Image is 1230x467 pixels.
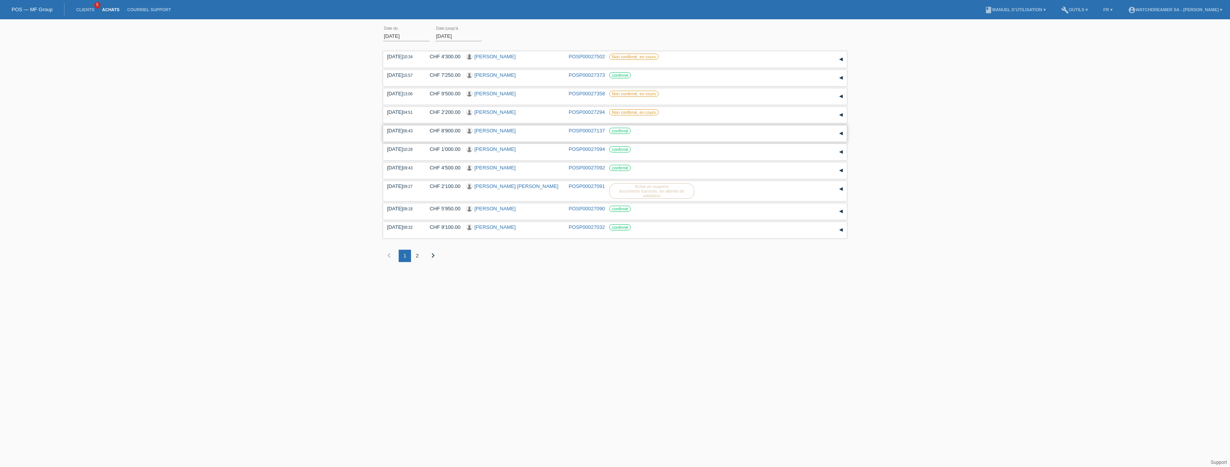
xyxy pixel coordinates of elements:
a: [PERSON_NAME] [474,109,516,115]
div: CHF 8'900.00 [424,128,460,134]
label: confirmé [609,206,631,212]
div: [DATE] [387,146,418,152]
div: [DATE] [387,224,418,230]
div: CHF 1'000.00 [424,146,460,152]
div: étendre/coller [835,224,847,236]
div: étendre/coller [835,109,847,121]
div: étendre/coller [835,183,847,195]
span: 10:34 [403,55,413,59]
div: CHF 9'500.00 [424,91,460,96]
div: étendre/coller [835,72,847,84]
label: Non confirmé, en cours [609,54,659,60]
label: Achat en suspens documents transmis, en attente de validation [609,183,694,199]
span: 5 [94,2,100,8]
div: étendre/coller [835,165,847,176]
div: [DATE] [387,165,418,171]
div: [DATE] [387,109,418,115]
i: chevron_left [384,251,394,260]
div: [DATE] [387,72,418,78]
a: POS — MF Group [12,7,53,12]
a: [PERSON_NAME] [PERSON_NAME] [474,183,558,189]
a: POSP00027032 [569,224,605,230]
a: [PERSON_NAME] [474,54,516,59]
div: étendre/coller [835,206,847,217]
div: 2 [411,250,423,262]
a: FR ▾ [1099,7,1116,12]
label: confirmé [609,72,631,78]
a: [PERSON_NAME] [474,72,516,78]
span: 09:18 [403,207,413,211]
a: Courriel Support [123,7,175,12]
a: [PERSON_NAME] [474,165,516,171]
a: Achats [98,7,123,12]
i: build [1061,6,1069,14]
a: POSP00027373 [569,72,605,78]
div: CHF 9'100.00 [424,224,460,230]
a: [PERSON_NAME] [474,91,516,96]
span: 09:43 [403,166,413,170]
label: confirmé [609,224,631,230]
div: [DATE] [387,91,418,96]
a: POSP00027294 [569,109,605,115]
a: POSP00027358 [569,91,605,96]
div: 1 [399,250,411,262]
a: POSP00027094 [569,146,605,152]
div: étendre/coller [835,54,847,65]
label: confirmé [609,128,631,134]
label: confirmé [609,165,631,171]
a: Support [1211,460,1227,465]
a: buildOutils ▾ [1057,7,1092,12]
a: [PERSON_NAME] [474,146,516,152]
a: account_circleWatchdreamer SA - [PERSON_NAME] ▾ [1124,7,1226,12]
div: [DATE] [387,128,418,134]
div: [DATE] [387,54,418,59]
label: Non confirmé, en cours [609,109,659,115]
a: [PERSON_NAME] [474,206,516,212]
div: étendre/coller [835,128,847,139]
a: POSP00027137 [569,128,605,134]
a: bookManuel d’utilisation ▾ [981,7,1050,12]
i: chevron_right [428,251,438,260]
label: Non confirmé, en cours [609,91,659,97]
div: CHF 4'500.00 [424,165,460,171]
div: étendre/coller [835,146,847,158]
div: CHF 2'100.00 [424,183,460,189]
span: 15:57 [403,73,413,78]
div: CHF 7'250.00 [424,72,460,78]
div: CHF 4'300.00 [424,54,460,59]
div: CHF 5'950.00 [424,206,460,212]
a: [PERSON_NAME] [474,128,516,134]
a: [PERSON_NAME] [474,224,516,230]
a: POSP00027502 [569,54,605,59]
i: book [985,6,992,14]
span: 09:27 [403,184,413,189]
span: 06:43 [403,129,413,133]
span: 10:28 [403,147,413,152]
div: CHF 2'200.00 [424,109,460,115]
label: confirmé [609,146,631,152]
span: 04:51 [403,110,413,115]
div: [DATE] [387,183,418,189]
a: POSP00027091 [569,183,605,189]
a: Clients [72,7,98,12]
a: POSP00027090 [569,206,605,212]
span: 09:32 [403,225,413,230]
i: account_circle [1128,6,1136,14]
div: [DATE] [387,206,418,212]
span: 13:06 [403,92,413,96]
div: étendre/coller [835,91,847,102]
a: POSP00027092 [569,165,605,171]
